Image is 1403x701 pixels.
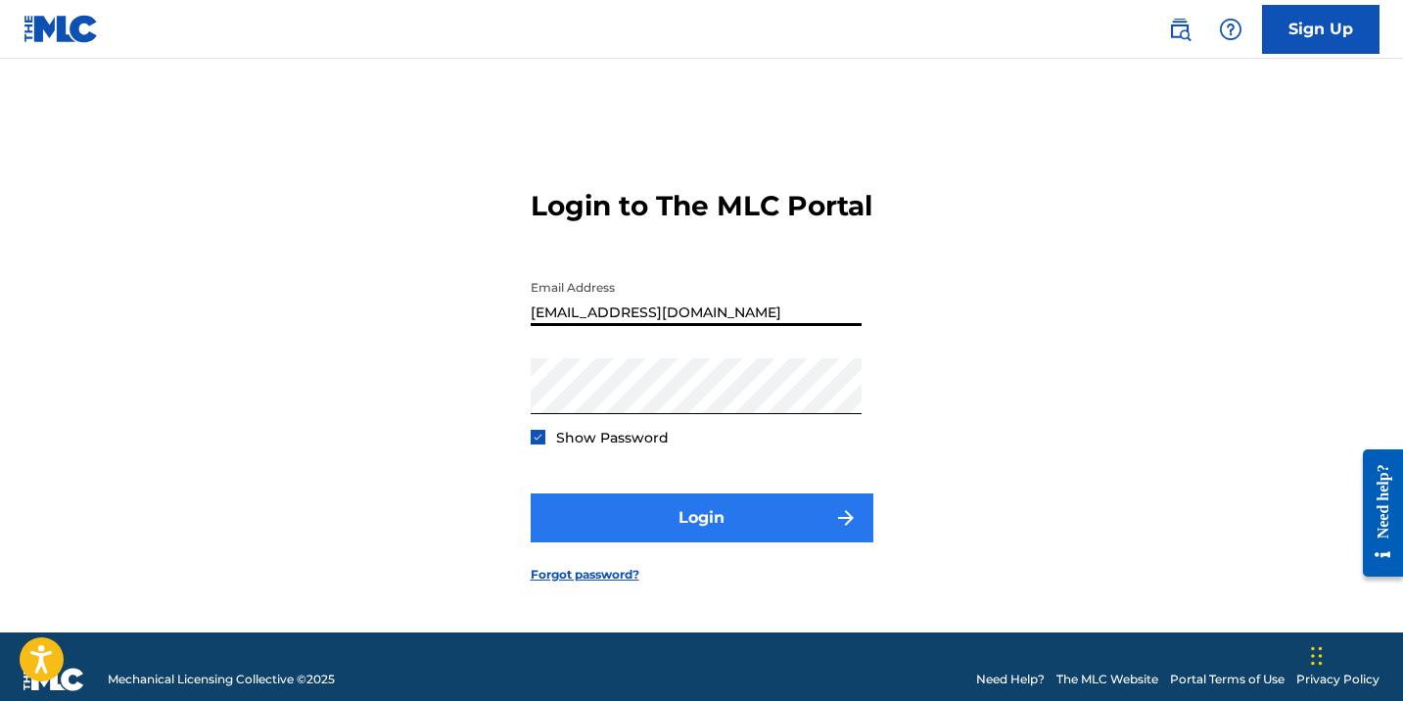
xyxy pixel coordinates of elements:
a: Sign Up [1262,5,1380,54]
a: Forgot password? [531,566,639,584]
button: Login [531,493,873,542]
img: checkbox [533,432,543,443]
img: search [1168,18,1192,41]
img: f7272a7cc735f4ea7f67.svg [834,506,858,530]
img: help [1219,18,1242,41]
a: Privacy Policy [1296,671,1380,688]
a: Portal Terms of Use [1170,671,1285,688]
img: logo [23,668,84,691]
a: The MLC Website [1056,671,1158,688]
a: Need Help? [976,671,1045,688]
span: Show Password [556,429,669,446]
a: Public Search [1160,10,1199,49]
iframe: Resource Center [1348,434,1403,591]
div: Help [1211,10,1250,49]
div: Drag [1311,627,1323,685]
iframe: Chat Widget [1305,607,1403,701]
img: MLC Logo [23,15,99,43]
span: Mechanical Licensing Collective © 2025 [108,671,335,688]
h3: Login to The MLC Portal [531,189,872,223]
